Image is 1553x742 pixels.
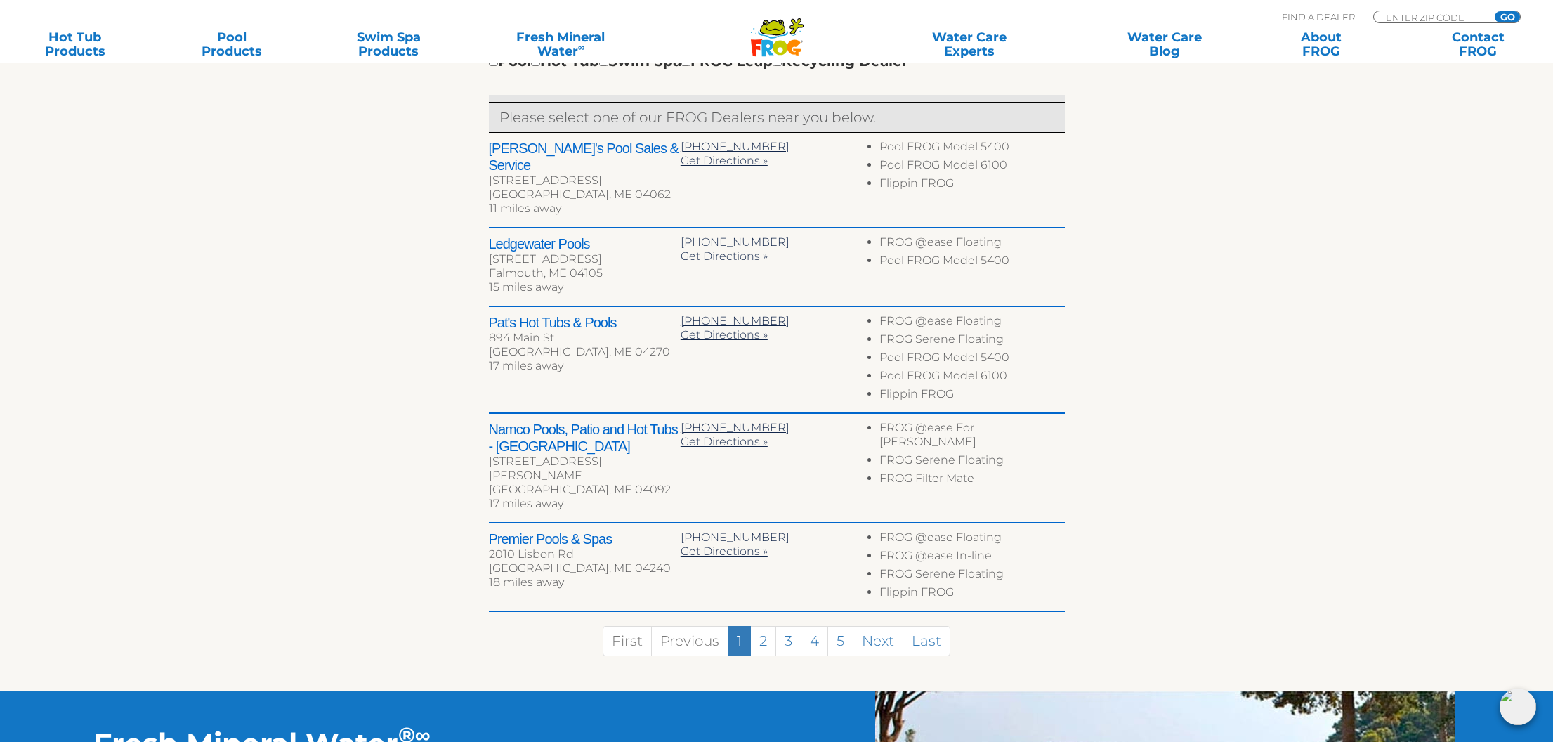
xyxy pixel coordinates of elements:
[681,235,789,249] a: [PHONE_NUMBER]
[489,483,681,497] div: [GEOGRAPHIC_DATA], ME 04092
[1417,30,1539,58] a: ContactFROG
[489,252,681,266] div: [STREET_ADDRESS]
[879,387,1064,405] li: Flippin FROG
[879,531,1064,549] li: FROG @ease Floating
[651,626,728,656] a: Previous
[171,30,293,58] a: PoolProducts
[603,626,652,656] a: First
[827,626,853,656] a: 5
[681,545,768,558] a: Get Directions »
[489,235,681,252] h2: Ledgewater Pools
[489,140,681,174] h2: [PERSON_NAME]'s Pool Sales & Service
[879,158,1064,176] li: Pool FROG Model 6100
[879,567,1064,585] li: FROG Serene Floating
[489,455,681,483] div: [STREET_ADDRESS][PERSON_NAME]
[489,421,681,455] h2: Namco Pools, Patio and Hot Tubs - [GEOGRAPHIC_DATA]
[489,174,681,188] div: [STREET_ADDRESS]
[489,497,563,510] span: 17 miles away
[489,547,681,561] div: 2010 Lisbon Rd
[879,351,1064,369] li: Pool FROG Model 5400
[489,345,681,359] div: [GEOGRAPHIC_DATA], ME 04270
[1384,11,1479,23] input: Zip Code Form
[489,266,681,280] div: Falmouth, ME 04105
[870,30,1068,58] a: Water CareExperts
[489,280,563,294] span: 15 miles away
[879,140,1064,158] li: Pool FROG Model 5400
[879,453,1064,471] li: FROG Serene Floating
[879,471,1064,490] li: FROG Filter Mate
[489,331,681,345] div: 894 Main St
[489,561,681,575] div: [GEOGRAPHIC_DATA], ME 04240
[879,585,1064,604] li: Flippin FROG
[681,435,768,448] a: Get Directions »
[903,626,950,656] a: Last
[1495,11,1520,22] input: GO
[879,369,1064,387] li: Pool FROG Model 6100
[879,549,1064,567] li: FROG @ease In-line
[879,176,1064,195] li: Flippin FROG
[681,328,768,341] a: Get Directions »
[681,421,789,434] a: [PHONE_NUMBER]
[853,626,903,656] a: Next
[801,626,828,656] a: 4
[775,626,801,656] a: 3
[681,249,768,263] a: Get Directions »
[489,188,681,202] div: [GEOGRAPHIC_DATA], ME 04062
[879,254,1064,272] li: Pool FROG Model 5400
[14,30,136,58] a: Hot TubProducts
[489,575,564,589] span: 18 miles away
[1103,30,1226,58] a: Water CareBlog
[489,531,681,547] h2: Premier Pools & Spas
[499,106,1054,129] p: Please select one of our FROG Dealers near you below.
[879,332,1064,351] li: FROG Serene Floating
[1260,30,1382,58] a: AboutFROG
[879,235,1064,254] li: FROG @ease Floating
[681,154,768,167] a: Get Directions »
[681,314,789,327] a: [PHONE_NUMBER]
[1282,11,1355,23] p: Find A Dealer
[489,359,563,372] span: 17 miles away
[328,30,450,58] a: Swim SpaProducts
[489,202,561,215] span: 11 miles away
[879,421,1064,453] li: FROG @ease For [PERSON_NAME]
[681,140,789,153] a: [PHONE_NUMBER]
[489,314,681,331] h2: Pat's Hot Tubs & Pools
[879,314,1064,332] li: FROG @ease Floating
[485,30,637,58] a: Fresh MineralWater∞
[681,531,789,544] a: [PHONE_NUMBER]
[728,626,751,656] a: 1
[750,626,776,656] a: 2
[1500,689,1536,725] img: openIcon
[578,41,585,53] sup: ∞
